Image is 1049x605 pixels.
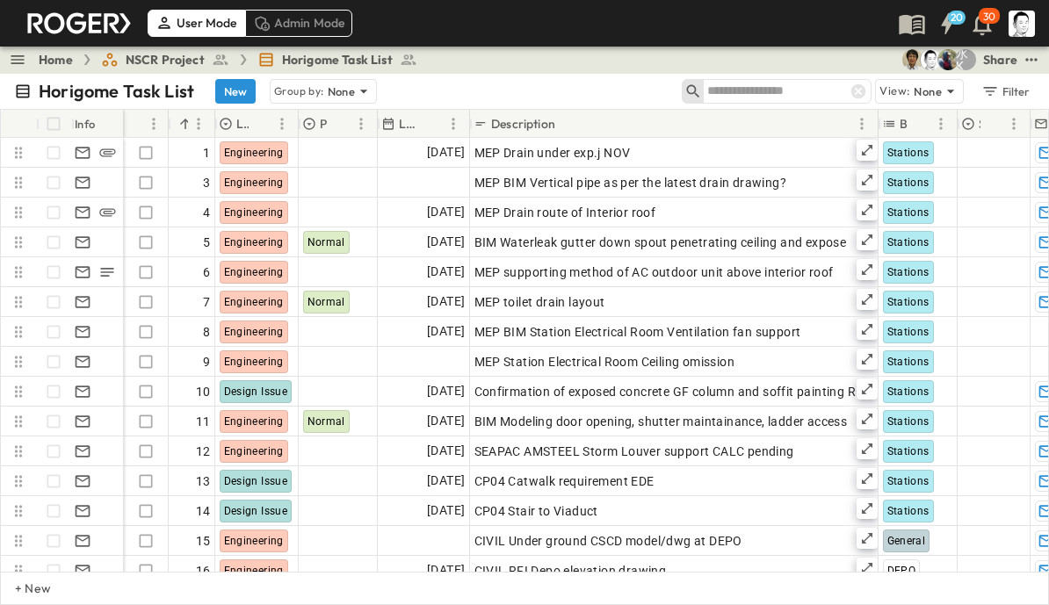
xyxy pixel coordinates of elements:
[474,293,605,311] span: MEP toilet drain layout
[203,144,210,162] span: 1
[203,174,210,191] span: 3
[887,385,930,398] span: Stations
[974,79,1035,104] button: Filter
[887,266,930,278] span: Stations
[196,532,211,550] span: 15
[474,472,655,490] span: CP04 Catwalk requirement EDE
[224,535,284,547] span: Engineering
[474,263,834,281] span: MEP supporting method of AC outdoor unit above interior roof
[203,353,210,371] span: 9
[474,234,847,251] span: BIM Waterleak gutter down spout penetrating ceiling and expose
[196,472,211,490] span: 13
[887,206,930,219] span: Stations
[351,113,372,134] button: Menu
[1009,11,1035,37] img: Profile Picture
[196,413,211,430] span: 11
[930,8,965,40] button: 20
[71,110,124,138] div: Info
[887,565,916,577] span: DEPO
[474,383,867,400] span: Confirmation of exposed concrete GF column and soffit painting RFI
[879,82,910,101] p: View:
[474,502,598,520] span: CP04 Stair to Viaduct
[176,114,195,133] button: Sort
[130,114,149,133] button: Sort
[491,115,555,133] p: Description
[559,114,578,133] button: Sort
[427,232,465,252] span: [DATE]
[196,562,211,580] span: 16
[887,505,930,517] span: Stations
[474,443,794,460] span: SEAPAC AMSTEEL Storm Louver support CALC pending
[920,49,941,70] img: 堀米 康介(K.HORIGOME) (horigome@bcd.taisei.co.jp)
[307,236,345,248] span: Normal
[143,113,164,134] button: Menu
[148,10,245,36] div: User Mode
[984,114,1003,133] button: Sort
[203,293,210,311] span: 7
[328,83,356,100] p: None
[224,505,288,517] span: Design Issue
[423,114,443,133] button: Sort
[282,51,393,68] span: Horigome Task List
[474,174,787,191] span: MEP BIM Vertical pipe as per the latest drain drawing?
[15,580,25,597] p: + New
[955,49,976,70] div: 水口 浩一 (MIZUGUCHI Koichi) (mizuguti@bcd.taisei.co.jp)
[474,562,667,580] span: CIVIL RFI Depo elevation drawing
[39,51,428,68] nav: breadcrumbs
[224,266,284,278] span: Engineering
[196,502,211,520] span: 14
[979,115,980,133] p: Status
[271,113,293,134] button: Menu
[900,115,908,133] p: Buildings
[443,113,464,134] button: Menu
[257,51,417,68] a: Horigome Task List
[1003,113,1024,134] button: Menu
[196,383,211,400] span: 10
[474,353,735,371] span: MEP Station Electrical Room Ceiling omission
[887,535,926,547] span: General
[188,113,209,134] button: Menu
[427,202,465,222] span: [DATE]
[399,115,420,133] p: Last Email Date
[902,49,923,70] img: 戸島 太一 (T.TOJIMA) (tzmtit00@pub.taisei.co.jp)
[331,114,351,133] button: Sort
[427,142,465,162] span: [DATE]
[224,356,284,368] span: Engineering
[427,381,465,401] span: [DATE]
[274,83,324,100] p: Group by:
[320,115,328,133] p: Priority
[914,83,942,100] p: None
[196,443,211,460] span: 12
[427,441,465,461] span: [DATE]
[980,82,1031,101] div: Filter
[75,99,96,148] div: Info
[427,471,465,491] span: [DATE]
[983,51,1017,68] div: Share
[887,296,930,308] span: Stations
[215,79,256,104] button: New
[224,206,284,219] span: Engineering
[427,560,465,580] span: [DATE]
[983,10,995,24] p: 30
[951,11,964,25] h6: 20
[126,51,205,68] span: NSCR Project
[474,144,631,162] span: MEP Drain under exp.j NOV
[427,321,465,342] span: [DATE]
[224,385,288,398] span: Design Issue
[236,115,249,133] p: Log
[887,326,930,338] span: Stations
[245,10,353,36] div: Admin Mode
[224,445,284,457] span: Engineering
[887,356,930,368] span: Stations
[307,296,345,308] span: Normal
[203,234,210,251] span: 5
[39,79,194,104] p: Horigome Task List
[937,49,959,70] img: Joshua Whisenant (josh@tryroger.com)
[911,114,930,133] button: Sort
[224,176,284,189] span: Engineering
[224,475,288,487] span: Design Issue
[224,415,284,428] span: Engineering
[1021,49,1042,70] button: test
[427,292,465,312] span: [DATE]
[224,296,284,308] span: Engineering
